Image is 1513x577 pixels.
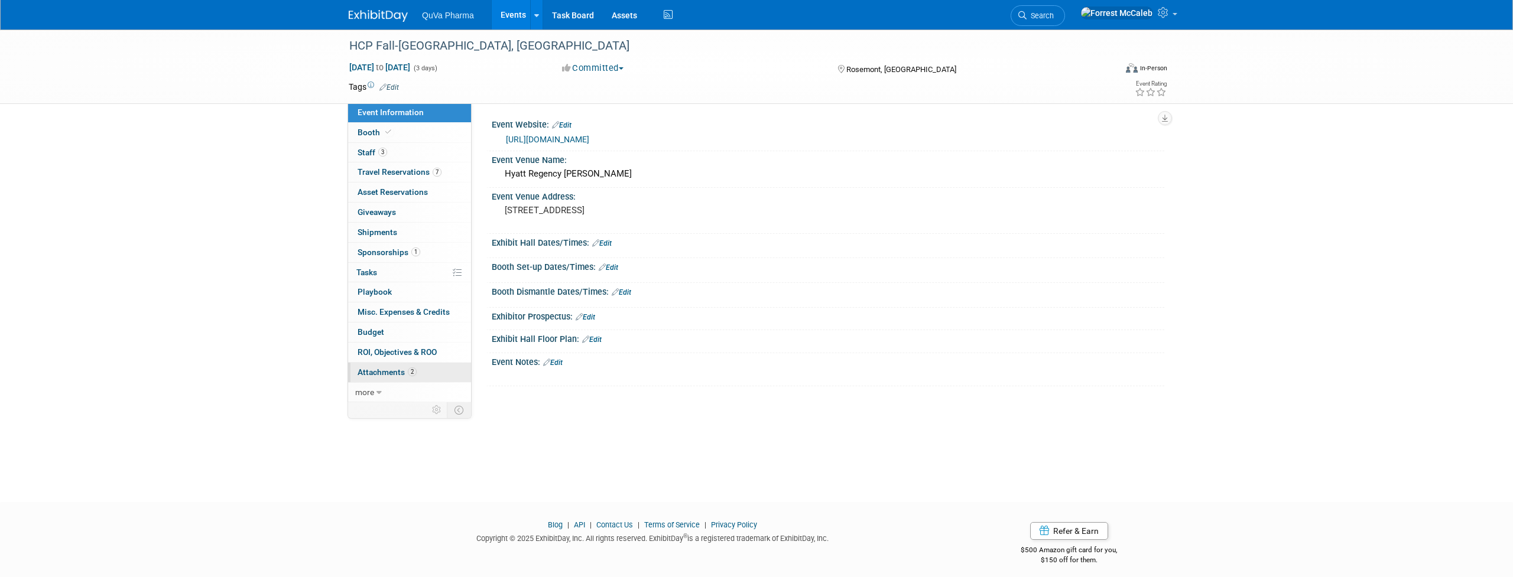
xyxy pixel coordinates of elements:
[505,205,759,216] pre: [STREET_ADDRESS]
[422,11,474,20] span: QuVa Pharma
[385,129,391,135] i: Booth reservation complete
[349,62,411,73] span: [DATE] [DATE]
[492,188,1164,203] div: Event Venue Address:
[1027,11,1054,20] span: Search
[348,322,471,342] a: Budget
[358,187,428,197] span: Asset Reservations
[358,327,384,337] span: Budget
[374,63,385,72] span: to
[1011,5,1065,26] a: Search
[506,135,589,144] a: [URL][DOMAIN_NAME]
[348,162,471,182] a: Travel Reservations7
[348,363,471,382] a: Attachments2
[635,520,642,529] span: |
[492,330,1164,345] div: Exhibit Hall Floor Plan:
[413,64,437,72] span: (3 days)
[349,530,956,544] div: Copyright © 2025 ExhibitDay, Inc. All rights reserved. ExhibitDay is a registered trademark of Ex...
[599,263,618,272] a: Edit
[358,128,394,137] span: Booth
[587,520,595,529] span: |
[564,520,572,529] span: |
[1080,6,1153,19] img: Forrest McCaleb
[356,268,377,277] span: Tasks
[552,121,572,129] a: Edit
[683,533,687,539] sup: ®
[358,347,437,357] span: ROI, Objectives & ROO
[348,263,471,282] a: Tasks
[348,182,471,202] a: Asset Reservations
[358,167,441,177] span: Travel Reservations
[1126,63,1138,73] img: Format-Inperson.png
[548,520,563,529] a: Blog
[348,223,471,242] a: Shipments
[348,343,471,362] a: ROI, Objectives & ROO
[358,207,396,217] span: Giveaways
[543,358,563,367] a: Edit
[501,165,1155,183] div: Hyatt Regency [PERSON_NAME]
[1139,64,1167,73] div: In-Person
[348,123,471,142] a: Booth
[358,247,420,257] span: Sponsorships
[492,308,1164,323] div: Exhibitor Prospectus:
[408,367,417,376] span: 2
[348,203,471,222] a: Giveaways
[558,62,628,74] button: Committed
[492,283,1164,298] div: Booth Dismantle Dates/Times:
[348,383,471,402] a: more
[358,148,387,157] span: Staff
[612,288,631,296] a: Edit
[974,555,1165,565] div: $150 off for them.
[355,387,374,397] span: more
[492,234,1164,249] div: Exhibit Hall Dates/Times:
[411,247,420,256] span: 1
[492,258,1164,273] div: Booth Set-up Dates/Times:
[358,307,450,317] span: Misc. Expenses & Credits
[358,287,392,296] span: Playbook
[492,353,1164,369] div: Event Notes:
[348,103,471,122] a: Event Information
[348,143,471,162] a: Staff3
[447,402,472,418] td: Toggle Event Tabs
[492,116,1164,131] div: Event Website:
[576,313,595,321] a: Edit
[492,151,1164,166] div: Event Venue Name:
[1135,81,1167,87] div: Event Rating
[349,10,408,22] img: ExhibitDay
[378,148,387,157] span: 3
[1046,61,1167,79] div: Event Format
[358,227,397,237] span: Shipments
[349,81,399,93] td: Tags
[345,35,1098,57] div: HCP Fall-[GEOGRAPHIC_DATA], [GEOGRAPHIC_DATA]
[1030,522,1108,540] a: Refer & Earn
[592,239,612,247] a: Edit
[846,65,956,74] span: Rosemont, [GEOGRAPHIC_DATA]
[596,520,633,529] a: Contact Us
[358,107,424,117] span: Event Information
[348,302,471,322] a: Misc. Expenses & Credits
[379,83,399,92] a: Edit
[574,520,585,529] a: API
[711,520,757,529] a: Privacy Policy
[348,282,471,302] a: Playbook
[644,520,700,529] a: Terms of Service
[702,520,709,529] span: |
[427,402,447,418] td: Personalize Event Tab Strip
[358,367,417,377] span: Attachments
[974,537,1165,565] div: $500 Amazon gift card for you,
[582,335,602,344] a: Edit
[348,243,471,262] a: Sponsorships1
[433,168,441,177] span: 7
